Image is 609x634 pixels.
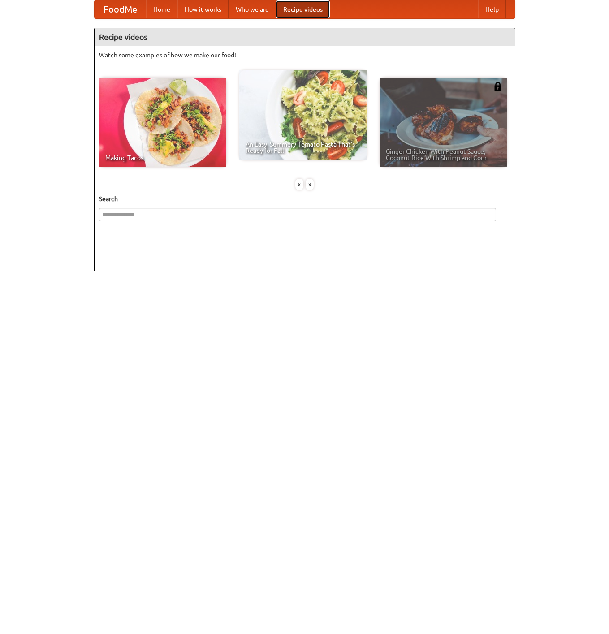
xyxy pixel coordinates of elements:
a: FoodMe [95,0,146,18]
div: « [295,179,303,190]
a: An Easy, Summery Tomato Pasta That's Ready for Fall [239,70,367,160]
span: An Easy, Summery Tomato Pasta That's Ready for Fall [246,141,360,154]
a: Making Tacos [99,78,226,167]
img: 483408.png [493,82,502,91]
h4: Recipe videos [95,28,515,46]
p: Watch some examples of how we make our food! [99,51,510,60]
a: How it works [177,0,229,18]
span: Making Tacos [105,155,220,161]
a: Help [478,0,506,18]
a: Who we are [229,0,276,18]
div: » [306,179,314,190]
h5: Search [99,194,510,203]
a: Home [146,0,177,18]
a: Recipe videos [276,0,330,18]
